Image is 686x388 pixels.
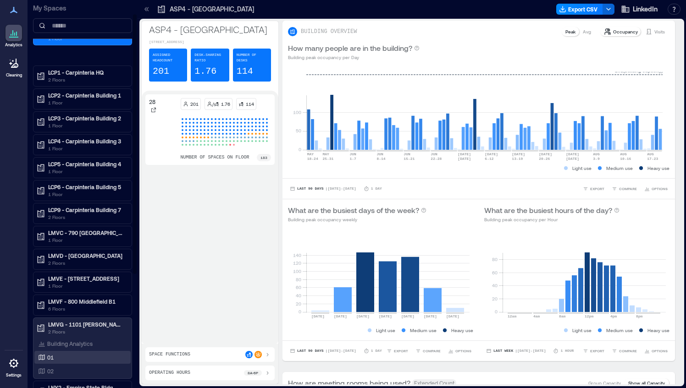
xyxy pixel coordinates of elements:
[288,346,358,355] button: Last 90 Days |[DATE]-[DATE]
[484,205,612,216] p: What are the busiest hours of the day?
[48,282,125,290] p: 1 Floor
[288,43,412,54] p: How many people are in the building?
[299,147,301,152] tspan: 0
[48,122,125,129] p: 1 Floor
[484,346,548,355] button: Last Week |[DATE]-[DATE]
[495,309,498,314] tspan: 0
[492,296,498,301] tspan: 20
[566,157,579,161] text: [DATE]
[610,184,639,193] button: COMPARE
[593,157,600,161] text: 3-9
[590,186,604,191] span: EXPORT
[48,76,125,83] p: 2 Floors
[593,152,600,156] text: AUG
[288,184,358,193] button: Last 90 Days |[DATE]-[DATE]
[334,314,347,318] text: [DATE]
[610,346,639,355] button: COMPARE
[48,305,125,312] p: 6 Floors
[585,314,593,318] text: 12pm
[619,186,637,191] span: COMPARE
[572,327,592,334] p: Light use
[492,283,498,288] tspan: 40
[48,92,125,99] p: LCP2 - Carpinteria Building 1
[458,157,471,161] text: [DATE]
[371,186,382,191] p: 1 Day
[2,22,25,50] a: Analytics
[619,348,637,354] span: COMPARE
[194,65,216,78] p: 1.76
[446,346,473,355] button: OPTIONS
[412,379,456,387] span: Extended Count
[194,52,225,63] p: Desk-sharing ratio
[642,184,669,193] button: OPTIONS
[484,216,620,223] p: Building peak occupancy per Hour
[47,340,93,347] p: Building Analytics
[3,352,25,381] a: Settings
[647,157,658,161] text: 17-23
[48,229,125,236] p: LMVC - 790 [GEOGRAPHIC_DATA] B2
[48,206,125,213] p: LCP9 - Carpinteria Building 7
[149,98,155,105] p: 28
[458,152,471,156] text: [DATE]
[48,168,125,175] p: 1 Floor
[48,99,125,106] p: 1 Floor
[404,152,410,156] text: JUN
[48,137,125,145] p: LCP4 - Carpinteria Building 3
[48,213,125,221] p: 2 Floors
[149,369,190,377] p: Operating Hours
[610,314,617,318] text: 4pm
[379,314,392,318] text: [DATE]
[451,327,473,334] p: Heavy use
[628,379,665,387] p: Show all Capacity
[48,160,125,168] p: LCP5 - Carpinteria Building 4
[48,236,125,244] p: 1 Floor
[376,327,395,334] p: Light use
[170,5,254,14] p: ASP4 - [GEOGRAPHIC_DATA]
[181,154,249,161] p: number of spaces on floor
[647,164,669,172] p: Heavy use
[48,252,125,259] p: LMVD - [GEOGRAPHIC_DATA]
[572,164,592,172] p: Light use
[423,348,441,354] span: COMPARE
[48,298,125,305] p: LMVF - 800 Middlefield B1
[153,52,183,63] p: Assigned Headcount
[48,145,125,152] p: 1 Floor
[293,260,301,266] tspan: 120
[322,157,333,161] text: 25-31
[581,346,606,355] button: EXPORT
[410,327,437,334] p: Medium use
[293,268,301,274] tspan: 100
[512,152,525,156] text: [DATE]
[618,2,660,16] button: LinkedIn
[47,367,54,375] p: 02
[153,65,169,78] p: 201
[385,346,410,355] button: EXPORT
[376,152,383,156] text: JUN
[212,100,214,108] p: /
[260,155,267,160] p: 183
[512,157,523,161] text: 13-19
[48,191,125,198] p: 1 Floor
[581,184,606,193] button: EXPORT
[349,152,356,156] text: JUN
[322,152,329,156] text: MAY
[376,157,385,161] text: 8-14
[2,52,25,81] a: Cleaning
[48,328,125,335] p: 2 Floors
[492,257,498,262] tspan: 80
[311,314,325,318] text: [DATE]
[47,354,54,361] p: 01
[485,152,498,156] text: [DATE]
[6,72,22,78] p: Cleaning
[565,28,575,35] p: Peak
[33,4,132,13] p: My Spaces
[296,128,301,133] tspan: 50
[6,372,22,378] p: Settings
[485,157,493,161] text: 6-12
[424,314,437,318] text: [DATE]
[620,157,631,161] text: 10-16
[492,270,498,275] tspan: 60
[307,152,314,156] text: MAY
[414,346,443,355] button: COMPARE
[539,152,552,156] text: [DATE]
